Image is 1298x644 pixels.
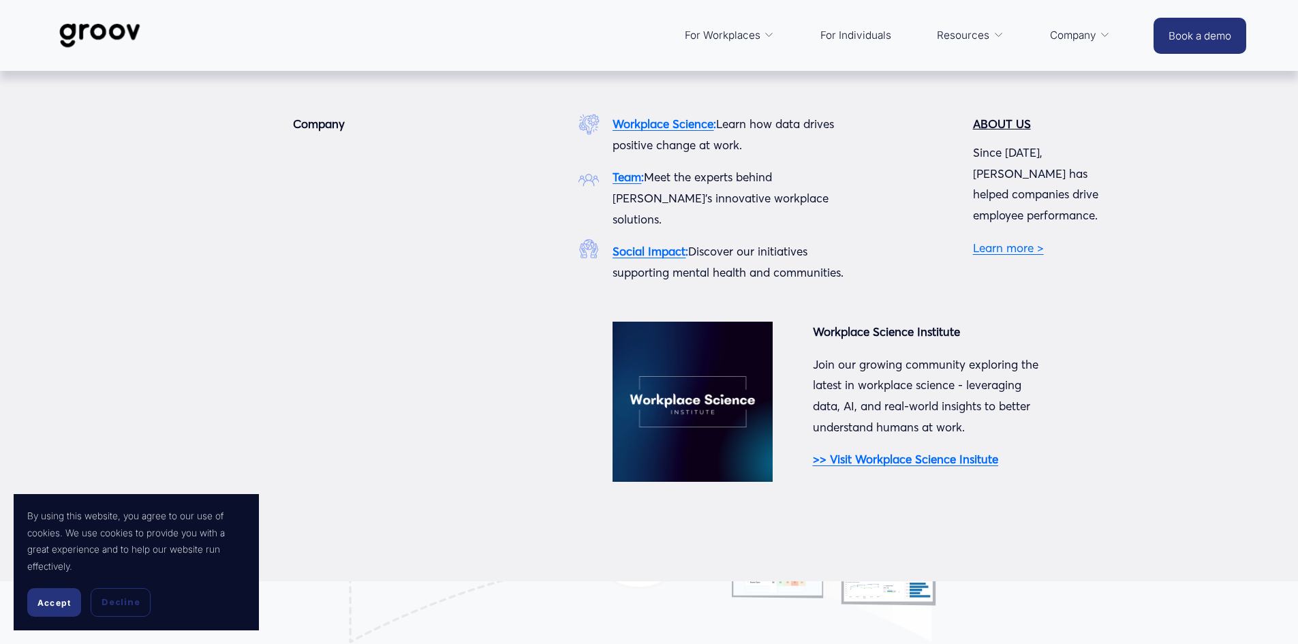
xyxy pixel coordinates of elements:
[641,170,644,184] strong: :
[613,170,641,184] a: Team
[813,452,998,466] a: >> Visit Workplace Science Insitute
[685,244,688,258] strong: :
[1043,19,1117,52] a: folder dropdown
[973,117,1031,131] strong: ABOUT US
[937,26,989,45] span: Resources
[613,241,845,283] p: Discover our initiatives supporting mental health and communities.
[813,354,1045,438] p: Join our growing community exploring the latest in workplace science - leveraging data, AI, and r...
[613,114,845,155] p: Learn how data drives positive change at work.
[613,244,685,258] a: Social Impact
[814,19,898,52] a: For Individuals
[37,598,71,608] span: Accept
[973,241,1044,255] a: Learn more >
[613,117,713,131] a: Workplace Science
[102,596,140,609] span: Decline
[713,117,716,131] strong: :
[27,588,81,617] button: Accept
[91,588,151,617] button: Decline
[293,117,345,131] strong: Company
[613,167,845,230] p: Meet the experts behind [PERSON_NAME]'s innovative workplace solutions.
[678,19,782,52] a: folder dropdown
[27,508,245,574] p: By using this website, you agree to our use of cookies. We use cookies to provide you with a grea...
[1154,18,1246,54] a: Book a demo
[1050,26,1096,45] span: Company
[813,324,960,339] strong: Workplace Science Institute
[52,13,148,58] img: Groov | Workplace Science Platform | Unlock Performance | Drive Results
[685,26,760,45] span: For Workplaces
[973,142,1126,226] p: Since [DATE], [PERSON_NAME] has helped companies drive employee performance.
[14,494,259,630] section: Cookie banner
[930,19,1010,52] a: folder dropdown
